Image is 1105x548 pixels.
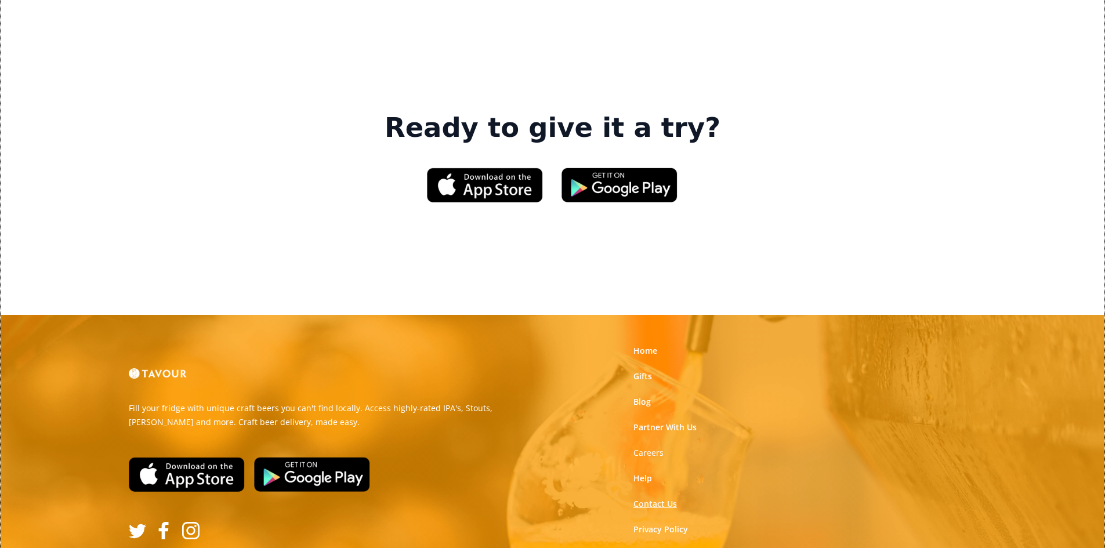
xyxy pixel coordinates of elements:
[633,345,657,357] a: Home
[633,473,652,484] a: Help
[633,447,664,458] strong: Careers
[633,498,677,510] a: Contact Us
[633,396,651,408] a: Blog
[129,401,544,429] p: Fill your fridge with unique craft beers you can't find locally. Access highly-rated IPA's, Stout...
[385,112,720,144] strong: Ready to give it a try?
[633,422,697,433] a: Partner With Us
[633,371,652,382] a: Gifts
[633,524,688,535] a: Privacy Policy
[633,447,664,459] a: Careers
